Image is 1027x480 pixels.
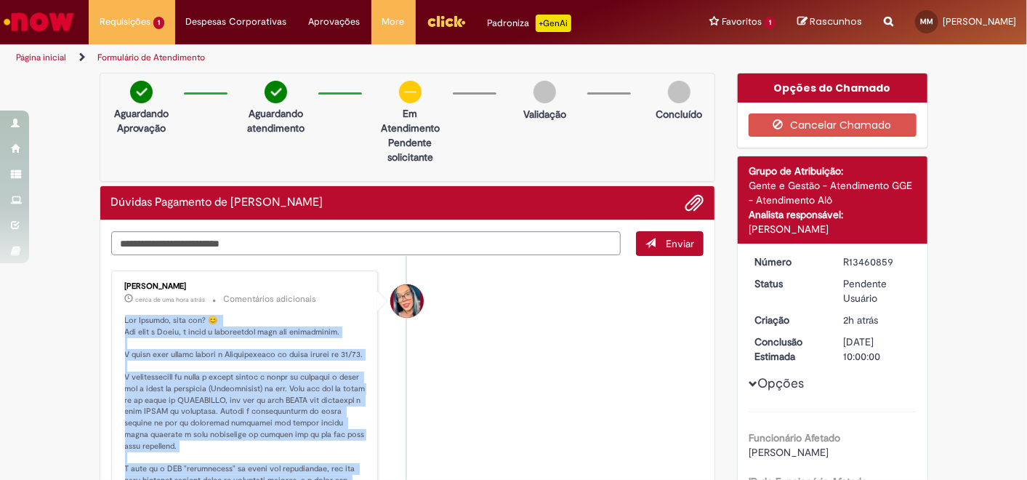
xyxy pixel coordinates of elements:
[536,15,571,32] p: +GenAi
[943,15,1016,28] span: [PERSON_NAME]
[153,17,164,29] span: 1
[125,282,367,291] div: [PERSON_NAME]
[722,15,762,29] span: Favoritos
[844,313,879,327] span: 2h atrás
[749,222,917,236] div: [PERSON_NAME]
[844,335,911,364] div: [DATE] 10:00:00
[97,52,205,63] a: Formulário de Atendimento
[744,255,833,269] dt: Número
[241,106,311,135] p: Aguardando atendimento
[375,135,446,164] p: Pendente solicitante
[668,81,690,103] img: img-circle-grey.png
[111,196,323,209] h2: Dúvidas Pagamento de Salário Histórico de tíquete
[427,10,466,32] img: click_logo_yellow_360x200.png
[749,431,840,444] b: Funcionário Afetado
[11,44,674,71] ul: Trilhas de página
[749,446,829,459] span: [PERSON_NAME]
[636,231,704,256] button: Enviar
[533,81,556,103] img: img-circle-grey.png
[744,335,833,364] dt: Conclusão Estimada
[375,106,446,135] p: Em Atendimento
[844,313,911,327] div: 29/08/2025 08:51:56
[399,81,422,103] img: circle-minus.png
[744,276,833,291] dt: Status
[685,193,704,212] button: Adicionar anexos
[749,207,917,222] div: Analista responsável:
[265,81,287,103] img: check-circle-green.png
[224,293,317,305] small: Comentários adicionais
[666,237,694,250] span: Enviar
[797,15,862,29] a: Rascunhos
[488,15,571,32] div: Padroniza
[749,164,917,178] div: Grupo de Atribuição:
[100,15,150,29] span: Requisições
[810,15,862,28] span: Rascunhos
[186,15,287,29] span: Despesas Corporativas
[136,295,206,304] time: 29/08/2025 09:40:43
[390,284,424,318] div: Maira Priscila Da Silva Arnaldo
[749,178,917,207] div: Gente e Gestão - Atendimento GGE - Atendimento Alô
[656,107,702,121] p: Concluído
[16,52,66,63] a: Página inicial
[844,255,911,269] div: R13460859
[111,231,621,255] textarea: Digite sua mensagem aqui...
[738,73,927,103] div: Opções do Chamado
[920,17,933,26] span: MM
[1,7,76,36] img: ServiceNow
[844,276,911,305] div: Pendente Usuário
[523,107,566,121] p: Validação
[749,113,917,137] button: Cancelar Chamado
[309,15,361,29] span: Aprovações
[136,295,206,304] span: cerca de uma hora atrás
[106,106,177,135] p: Aguardando Aprovação
[744,313,833,327] dt: Criação
[844,313,879,327] time: 29/08/2025 08:51:56
[382,15,405,29] span: More
[765,17,776,29] span: 1
[130,81,153,103] img: check-circle-green.png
